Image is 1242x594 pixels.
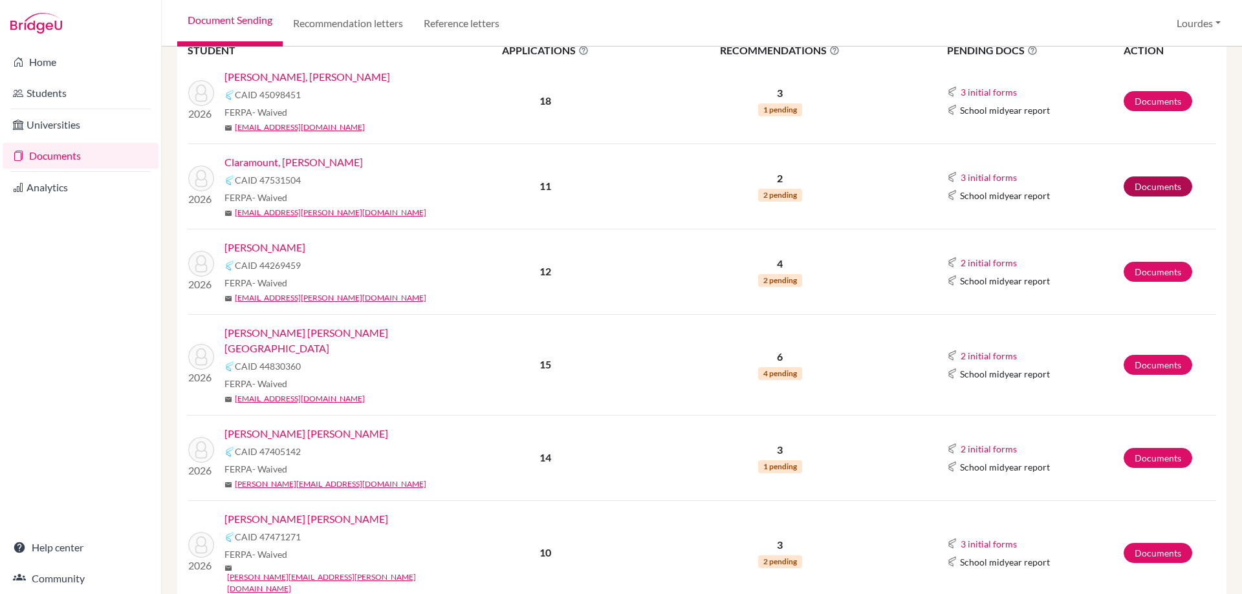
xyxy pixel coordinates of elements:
img: Common App logo [947,275,957,286]
span: PENDING DOCS [947,43,1122,58]
img: Common App logo [224,175,235,186]
span: mail [224,564,232,572]
span: APPLICATIONS [447,43,644,58]
span: - Waived [252,549,287,560]
span: CAID 44830360 [235,359,301,373]
span: School midyear report [960,189,1050,202]
img: González Montes, Ariana [188,437,214,463]
button: 2 initial forms [960,348,1018,363]
span: School midyear report [960,367,1050,381]
p: 2026 [188,191,214,207]
a: Universities [3,112,158,138]
span: School midyear report [960,555,1050,569]
img: Common App logo [224,532,235,542]
span: 2 pending [758,274,802,287]
img: Common App logo [224,447,235,457]
span: 1 pending [758,103,802,116]
a: [PERSON_NAME] [PERSON_NAME] [224,511,388,527]
img: Claramount, Fiorella Esther [188,165,214,191]
b: 10 [539,546,551,558]
p: 2026 [188,463,214,478]
a: Community [3,566,158,591]
p: 2026 [188,277,214,292]
span: FERPA [224,276,287,290]
a: [EMAIL_ADDRESS][PERSON_NAME][DOMAIN_NAME] [235,292,426,304]
p: 6 [645,349,915,365]
th: ACTION [1123,42,1216,59]
a: [EMAIL_ADDRESS][DOMAIN_NAME] [235,122,365,133]
img: Common App logo [224,361,235,372]
a: [PERSON_NAME] [PERSON_NAME] [224,426,388,441]
a: Students [3,80,158,106]
a: Documents [1124,543,1192,563]
img: Common App logo [947,538,957,549]
p: 2026 [188,106,214,122]
button: 2 initial forms [960,255,1018,270]
a: [PERSON_NAME] [224,240,305,255]
a: Help center [3,535,158,560]
img: Castellá Falkenberg, Miranda [188,80,214,106]
p: 4 [645,256,915,271]
span: mail [224,481,232,489]
span: - Waived [252,463,287,474]
a: Documents [1124,262,1192,282]
span: CAID 47405142 [235,445,301,458]
a: Documents [3,143,158,169]
span: mail [224,209,232,217]
a: Documents [1124,355,1192,375]
span: - Waived [252,192,287,203]
img: Common App logo [947,190,957,200]
b: 14 [539,451,551,463]
a: Documents [1124,91,1192,111]
button: 3 initial forms [960,536,1018,551]
b: 18 [539,94,551,107]
p: 3 [645,537,915,553]
span: 2 pending [758,189,802,202]
span: - Waived [252,277,287,288]
img: Common App logo [224,90,235,100]
b: 12 [539,265,551,277]
a: Documents [1124,176,1192,196]
b: 15 [539,358,551,370]
img: Common App logo [947,172,957,182]
span: School midyear report [960,460,1050,474]
img: Common App logo [947,105,957,115]
img: Gutiérrez Cicchelli, Valentina [188,532,214,558]
p: 2026 [188,558,214,573]
img: Díaz Salazar, Sofia [188,344,214,370]
img: Common App logo [224,260,235,271]
span: mail [224,295,232,302]
p: 2026 [188,370,214,385]
a: [PERSON_NAME] [PERSON_NAME][GEOGRAPHIC_DATA] [224,325,455,356]
a: Claramount, [PERSON_NAME] [224,154,363,170]
span: CAID 44269459 [235,259,301,272]
img: Bridge-U [10,13,62,34]
span: 1 pending [758,460,802,473]
img: Common App logo [947,87,957,97]
img: Dada Chávez, Maria Cristina [188,251,214,277]
span: 4 pending [758,367,802,380]
img: Common App logo [947,557,957,567]
span: CAID 47471271 [235,530,301,544]
span: CAID 47531504 [235,173,301,187]
span: FERPA [224,105,287,119]
img: Common App logo [947,350,957,361]
a: [EMAIL_ADDRESS][DOMAIN_NAME] [235,393,365,405]
th: STUDENT [188,42,446,59]
span: mail [224,396,232,403]
p: 3 [645,85,915,101]
span: FERPA [224,547,287,561]
a: [EMAIL_ADDRESS][PERSON_NAME][DOMAIN_NAME] [235,207,426,218]
button: 3 initial forms [960,85,1018,100]
button: Lourdes [1171,11,1226,36]
button: 3 initial forms [960,170,1018,185]
a: Analytics [3,175,158,200]
a: [PERSON_NAME][EMAIL_ADDRESS][DOMAIN_NAME] [235,478,426,490]
span: FERPA [224,191,287,204]
b: 11 [539,180,551,192]
img: Common App logo [947,461,957,472]
img: Common App logo [947,443,957,454]
a: [PERSON_NAME], [PERSON_NAME] [224,69,390,85]
span: - Waived [252,107,287,118]
span: FERPA [224,377,287,390]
